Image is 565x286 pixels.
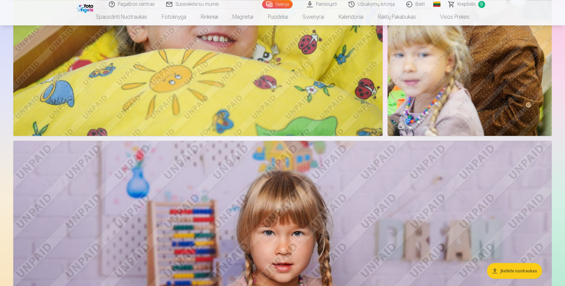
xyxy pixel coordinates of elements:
span: 0 [478,1,485,8]
img: /fa2 [76,2,95,13]
a: Kalendoriai [331,8,371,25]
a: Suvenyrai [295,8,331,25]
a: Puodeliai [261,8,295,25]
a: Raktų pakabukas [371,8,423,25]
a: Visos prekės [423,8,477,25]
a: Fotoknyga [154,8,193,25]
a: Spausdinti nuotraukas [89,8,154,25]
a: Rinkiniai [193,8,225,25]
span: Krepšelis [457,1,476,8]
button: Įkelkite nuotraukas [487,263,542,279]
a: Magnetai [225,8,261,25]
